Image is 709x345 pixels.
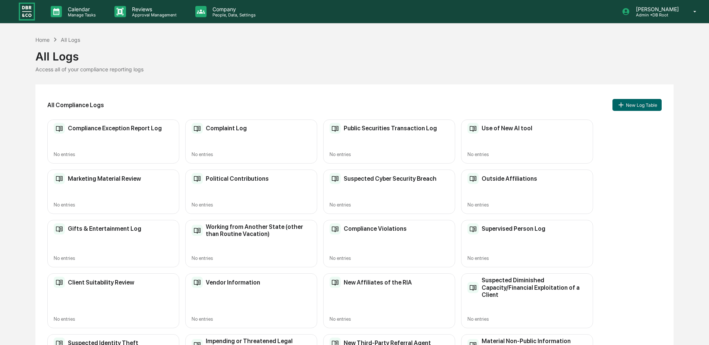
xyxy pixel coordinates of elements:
[126,12,180,18] p: Approval Management
[330,123,341,134] img: Compliance Log Table Icon
[54,277,65,288] img: Compliance Log Table Icon
[206,175,269,182] h2: Political Contributions
[330,202,449,208] div: No entries
[482,125,532,132] h2: Use of New AI tool
[68,225,141,232] h2: Gifts & Entertainment Log
[18,1,36,21] img: logo
[54,173,65,184] img: Compliance Log Table Icon
[54,123,65,134] img: Compliance Log Table Icon
[330,173,341,184] img: Compliance Log Table Icon
[126,6,180,12] p: Reviews
[54,255,173,261] div: No entries
[54,316,173,322] div: No entries
[207,6,259,12] p: Company
[482,277,587,298] h2: Suspected Diminished Capacity/Financial Exploitation of a Client
[344,225,407,232] h2: Compliance Violations
[685,320,705,341] iframe: Open customer support
[54,152,173,157] div: No entries
[344,279,412,286] h2: New Affiliates of the RIA
[344,175,437,182] h2: Suspected Cyber Security Breach
[467,173,479,184] img: Compliance Log Table Icon
[467,255,587,261] div: No entries
[35,37,50,43] div: Home
[192,123,203,134] img: Compliance Log Table Icon
[206,125,247,132] h2: Complaint Log
[206,279,260,286] h2: Vendor Information
[467,223,479,234] img: Compliance Log Table Icon
[344,125,437,132] h2: Public Securities Transaction Log
[467,282,479,293] img: Compliance Log Table Icon
[192,152,311,157] div: No entries
[47,102,104,109] h2: All Compliance Logs
[467,202,587,208] div: No entries
[207,12,259,18] p: People, Data, Settings
[68,125,162,132] h2: Compliance Exception Report Log
[62,6,100,12] p: Calendar
[482,225,545,232] h2: Supervised Person Log
[612,99,662,111] button: New Log Table
[630,6,683,12] p: [PERSON_NAME]
[62,12,100,18] p: Manage Tasks
[467,316,587,322] div: No entries
[61,37,80,43] div: All Logs
[630,12,683,18] p: Admin • DB Root
[68,279,134,286] h2: Client Suitability Review
[467,123,479,134] img: Compliance Log Table Icon
[192,225,203,236] img: Compliance Log Table Icon
[192,202,311,208] div: No entries
[330,277,341,288] img: Compliance Log Table Icon
[192,316,311,322] div: No entries
[68,175,141,182] h2: Marketing Material Review
[54,202,173,208] div: No entries
[482,175,537,182] h2: Outside Affiliations
[35,44,674,63] div: All Logs
[330,152,449,157] div: No entries
[206,223,311,237] h2: Working from Another State (other than Routine Vacation)
[192,255,311,261] div: No entries
[192,277,203,288] img: Compliance Log Table Icon
[330,255,449,261] div: No entries
[54,223,65,234] img: Compliance Log Table Icon
[192,173,203,184] img: Compliance Log Table Icon
[330,223,341,234] img: Compliance Log Table Icon
[330,316,449,322] div: No entries
[467,152,587,157] div: No entries
[35,66,674,72] div: Access all of your compliance reporting logs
